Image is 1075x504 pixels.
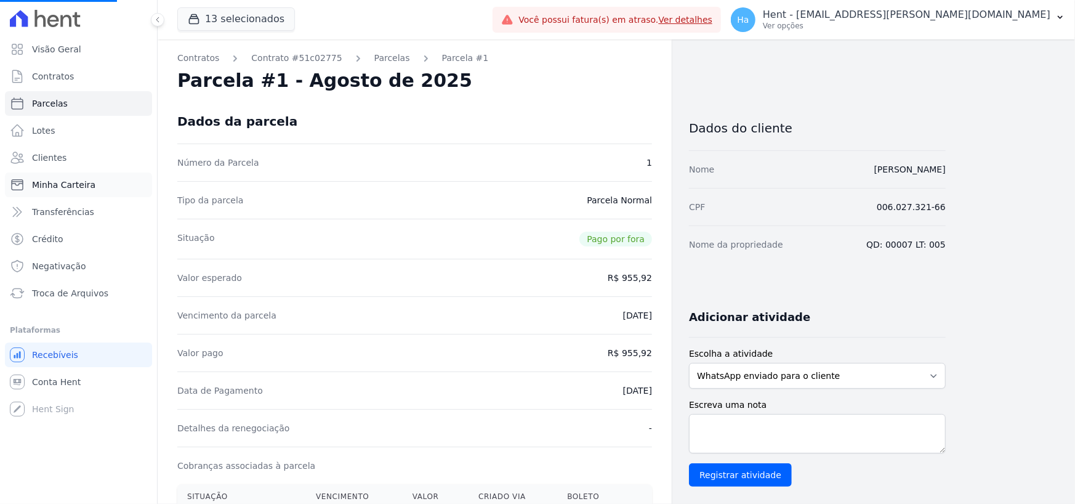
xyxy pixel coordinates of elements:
[659,15,713,25] a: Ver detalhes
[32,260,86,272] span: Negativação
[177,52,219,65] a: Contratos
[5,254,152,278] a: Negativação
[442,52,489,65] a: Parcela #1
[587,194,652,206] dd: Parcela Normal
[623,309,652,322] dd: [DATE]
[177,460,315,472] dt: Cobranças associadas à parcela
[177,347,223,359] dt: Valor pago
[177,156,259,169] dt: Número da Parcela
[874,165,946,174] a: [PERSON_NAME]
[177,309,276,322] dt: Vencimento da parcela
[763,9,1050,21] p: Hent - [EMAIL_ADDRESS][PERSON_NAME][DOMAIN_NAME]
[5,91,152,116] a: Parcelas
[689,463,792,487] input: Registrar atividade
[608,272,652,284] dd: R$ 955,92
[608,347,652,359] dd: R$ 955,92
[5,37,152,62] a: Visão Geral
[32,287,108,299] span: Troca de Arquivos
[623,384,652,397] dd: [DATE]
[32,376,81,388] span: Conta Hent
[32,97,68,110] span: Parcelas
[738,15,749,24] span: Ha
[374,52,410,65] a: Parcelas
[5,200,152,224] a: Transferências
[689,201,705,213] dt: CPF
[5,64,152,89] a: Contratos
[32,124,55,137] span: Lotes
[689,163,714,176] dt: Nome
[10,323,147,338] div: Plataformas
[32,152,66,164] span: Clientes
[32,43,81,55] span: Visão Geral
[646,156,652,169] dd: 1
[32,206,94,218] span: Transferências
[177,7,295,31] button: 13 selecionados
[689,121,946,136] h3: Dados do cliente
[689,399,946,412] label: Escreva uma nota
[5,118,152,143] a: Lotes
[177,422,290,434] dt: Detalhes da renegociação
[32,179,95,191] span: Minha Carteira
[5,173,152,197] a: Minha Carteira
[32,70,74,83] span: Contratos
[177,232,215,246] dt: Situação
[177,384,263,397] dt: Data de Pagamento
[177,70,472,92] h2: Parcela #1 - Agosto de 2025
[32,233,63,245] span: Crédito
[689,310,810,325] h3: Adicionar atividade
[689,348,946,360] label: Escolha a atividade
[5,227,152,251] a: Crédito
[177,52,652,65] nav: Breadcrumb
[32,349,78,361] span: Recebíveis
[5,145,152,170] a: Clientes
[763,21,1050,31] p: Ver opções
[689,238,783,251] dt: Nome da propriedade
[177,114,297,129] div: Dados da parcela
[177,272,242,284] dt: Valor esperado
[877,201,946,213] dd: 006.027.321-66
[518,14,712,26] span: Você possui fatura(s) em atraso.
[5,370,152,394] a: Conta Hent
[579,232,652,246] span: Pago por fora
[866,238,946,251] dd: QD: 00007 LT: 005
[5,281,152,306] a: Troca de Arquivos
[649,422,652,434] dd: -
[251,52,342,65] a: Contrato #51c02775
[177,194,244,206] dt: Tipo da parcela
[5,343,152,367] a: Recebíveis
[721,2,1075,37] button: Ha Hent - [EMAIL_ADDRESS][PERSON_NAME][DOMAIN_NAME] Ver opções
